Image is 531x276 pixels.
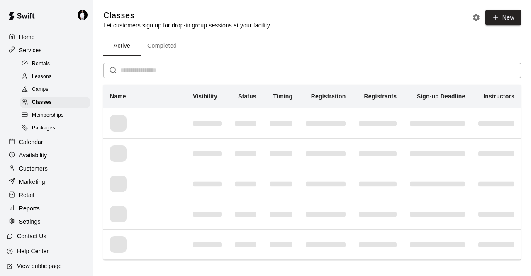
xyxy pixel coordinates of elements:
b: Sign-up Deadline [417,93,465,100]
a: Rentals [20,57,93,70]
a: Camps [20,83,93,96]
span: Lessons [32,73,52,81]
p: Services [19,46,42,54]
a: Reports [7,202,87,215]
b: Timing [273,93,293,100]
b: Status [238,93,256,100]
b: Instructors [483,93,514,100]
button: New [485,10,521,25]
p: Let customers sign up for drop-in group sessions at your facility. [103,21,271,29]
a: Retail [7,189,87,201]
p: Calendar [19,138,43,146]
p: Customers [19,164,48,173]
div: Classes [20,97,90,108]
p: Settings [19,217,41,226]
div: Memberships [20,110,90,121]
img: Travis Hamilton [78,10,88,20]
a: Packages [20,122,93,135]
div: Packages [20,122,90,134]
a: Home [7,31,87,43]
p: Marketing [19,178,45,186]
div: Camps [20,84,90,95]
b: Visibility [193,93,217,100]
h5: Classes [103,10,271,21]
p: Help Center [17,247,49,255]
a: Availability [7,149,87,161]
span: Memberships [32,111,63,120]
button: Classes settings [470,11,482,24]
a: Settings [7,215,87,228]
a: Calendar [7,136,87,148]
b: Registration [311,93,346,100]
button: Active [103,36,141,56]
button: Completed [141,36,183,56]
span: Camps [32,85,49,94]
div: Lessons [20,71,90,83]
a: Memberships [20,109,93,122]
span: Rentals [32,60,50,68]
div: Travis Hamilton [76,7,93,23]
table: simple table [103,85,521,260]
p: Contact Us [17,232,46,240]
b: Registrants [364,93,397,100]
b: Name [110,93,126,100]
p: View public page [17,262,62,270]
p: Reports [19,204,40,212]
a: Lessons [20,70,93,83]
a: Services [7,44,87,56]
a: Classes [20,96,93,109]
a: Marketing [7,176,87,188]
a: Customers [7,162,87,175]
span: Packages [32,124,55,132]
div: Rentals [20,58,90,70]
p: Home [19,33,35,41]
p: Retail [19,191,34,199]
span: Classes [32,98,52,107]
p: Availability [19,151,47,159]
